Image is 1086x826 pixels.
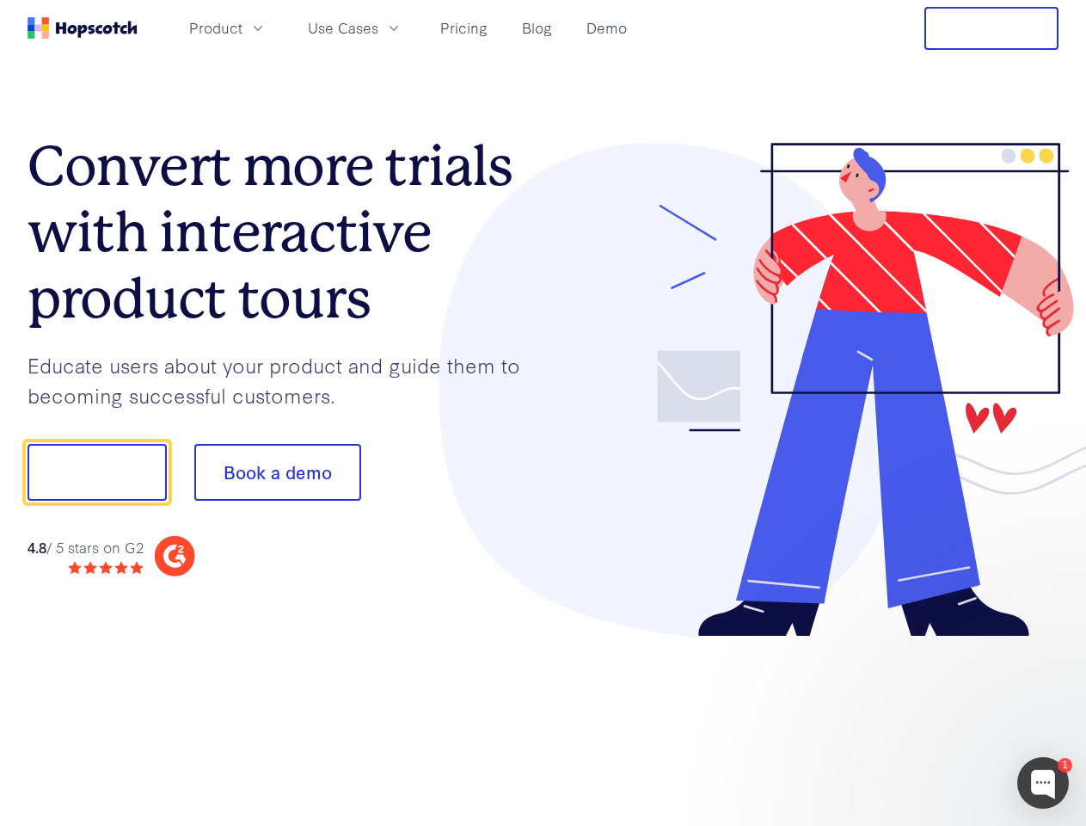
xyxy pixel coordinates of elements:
h1: Convert more trials with interactive product tours [28,133,543,331]
div: 1 [1058,758,1072,773]
button: Free Trial [924,7,1058,50]
span: Product [189,17,242,39]
button: Book a demo [194,444,361,501]
strong: 4.8 [28,537,46,557]
button: Product [179,14,277,42]
a: Pricing [433,14,494,42]
button: Use Cases [298,14,413,42]
a: Home [28,17,138,39]
button: Show me! [28,444,167,501]
a: Blog [515,14,559,42]
p: Educate users about your product and guide them to becoming successful customers. [28,350,543,410]
span: Use Cases [308,17,378,39]
div: / 5 stars on G2 [28,537,144,558]
a: Demo [580,14,634,42]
